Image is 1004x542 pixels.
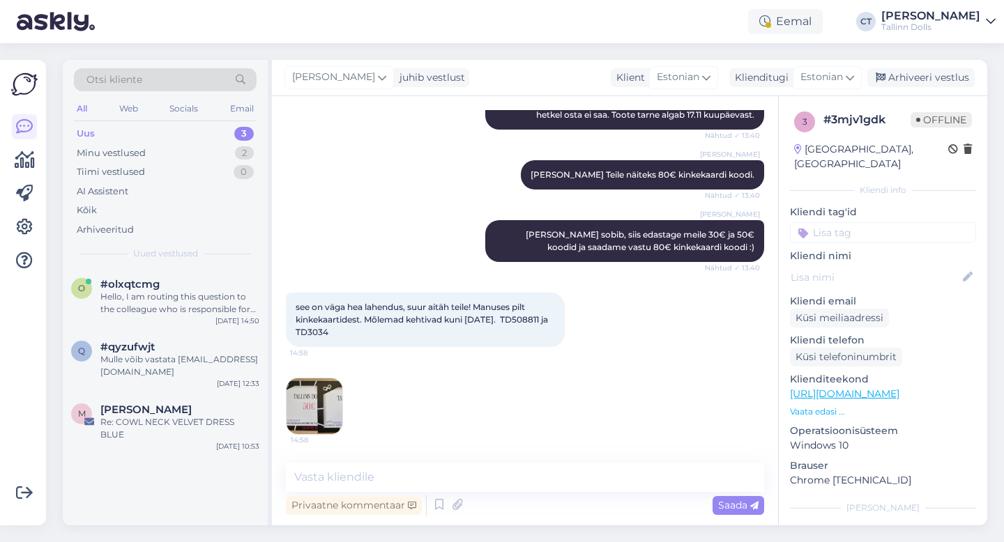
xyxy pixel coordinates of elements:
[78,408,86,419] span: M
[296,302,550,337] span: see on väga hea lahendus, suur aitäh teile! Manuses pilt kinkekaartidest. Mõlemad kehtivad kuni [...
[167,100,201,118] div: Socials
[881,10,996,33] a: [PERSON_NAME]Tallinn Dolls
[235,146,254,160] div: 2
[133,247,198,260] span: Uued vestlused
[790,333,976,348] p: Kliendi telefon
[705,130,760,141] span: Nähtud ✓ 13:40
[803,116,807,127] span: 3
[705,263,760,273] span: Nähtud ✓ 13:40
[705,190,760,201] span: Nähtud ✓ 13:40
[791,270,960,285] input: Lisa nimi
[790,424,976,438] p: Operatsioonisüsteem
[790,522,976,537] p: Märkmed
[100,341,155,353] span: #qyzufwjt
[881,10,980,22] div: [PERSON_NAME]
[100,278,160,291] span: #olxqtcmg
[116,100,141,118] div: Web
[234,165,254,179] div: 0
[611,70,645,85] div: Klient
[287,378,342,434] img: Attachment
[790,405,976,418] p: Vaata edasi ...
[100,291,259,316] div: Hello, I am routing this question to the colleague who is responsible for this topic. The reply m...
[526,229,756,252] span: [PERSON_NAME] sobib, siis edastage meile 30€ ja 50€ koodid ja saadame vastu 80€ kinkekaardi koodi :)
[291,435,343,445] span: 14:58
[790,184,976,196] div: Kliendi info
[790,294,976,309] p: Kliendi email
[215,316,259,326] div: [DATE] 14:50
[227,100,257,118] div: Email
[729,70,789,85] div: Klienditugi
[77,185,128,199] div: AI Assistent
[77,146,146,160] div: Minu vestlused
[790,458,976,473] p: Brauser
[286,496,422,515] div: Privaatne kommentaar
[748,9,823,34] div: Eemal
[77,127,95,141] div: Uus
[77,165,145,179] div: Tiimi vestlused
[78,346,85,356] span: q
[800,70,843,85] span: Estonian
[790,222,976,243] input: Lisa tag
[700,149,760,160] span: [PERSON_NAME]
[790,205,976,219] p: Kliendi tag'id
[100,403,192,416] span: Mirjam Lauringson
[790,309,889,327] div: Küsi meiliaadressi
[718,499,759,511] span: Saada
[531,169,754,180] span: [PERSON_NAME] Teile näiteks 80€ kinkekaardi koodi.
[911,112,972,127] span: Offline
[790,387,899,400] a: [URL][DOMAIN_NAME]
[234,127,254,141] div: 3
[790,502,976,514] div: [PERSON_NAME]
[790,372,976,387] p: Klienditeekond
[790,348,902,366] div: Küsi telefoninumbrit
[867,68,975,87] div: Arhiveeri vestlus
[790,438,976,453] p: Windows 10
[77,223,134,237] div: Arhiveeritud
[881,22,980,33] div: Tallinn Dolls
[216,441,259,451] div: [DATE] 10:53
[856,12,876,31] div: CT
[823,111,911,128] div: # 3mjv1gdk
[394,70,465,85] div: juhib vestlust
[217,378,259,389] div: [DATE] 12:33
[100,416,259,441] div: Re: COWL NECK VELVET DRESS BLUE
[700,209,760,219] span: [PERSON_NAME]
[794,142,948,171] div: [GEOGRAPHIC_DATA], [GEOGRAPHIC_DATA]
[790,473,976,488] p: Chrome [TECHNICAL_ID]
[292,70,375,85] span: [PERSON_NAME]
[74,100,90,118] div: All
[86,72,142,87] span: Otsi kliente
[77,203,97,217] div: Kõik
[657,70,699,85] span: Estonian
[78,283,85,293] span: o
[790,249,976,263] p: Kliendi nimi
[290,348,342,358] span: 14:58
[100,353,259,378] div: Mulle võib vastata [EMAIL_ADDRESS][DOMAIN_NAME]
[11,71,38,98] img: Askly Logo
